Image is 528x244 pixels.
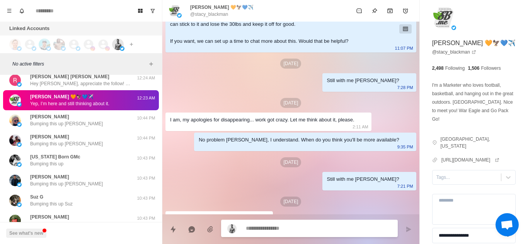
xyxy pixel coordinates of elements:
img: picture [112,39,124,50]
img: picture [227,224,237,233]
div: Still with me [PERSON_NAME]? [327,76,399,85]
img: picture [17,162,22,167]
p: [GEOGRAPHIC_DATA], [US_STATE] [440,136,516,150]
p: Suz G [30,194,43,200]
img: picture [53,39,65,50]
p: Bumping this up [PERSON_NAME] [30,140,103,147]
p: I'm a Marketer who loves football, basketball, and hanging out in the great outdoors. [GEOGRAPHIC... [432,81,516,123]
img: picture [17,46,22,51]
img: picture [39,39,50,50]
p: [PERSON_NAME] [30,133,69,140]
p: Bumping this up [PERSON_NAME] [30,220,103,227]
img: picture [17,182,22,187]
img: picture [76,46,80,51]
a: @stacy_blackman [432,49,476,56]
p: Bumping this up [PERSON_NAME] [30,120,103,127]
img: picture [17,102,22,107]
p: [PERSON_NAME] 🧡🦅💙✈️ [190,4,254,11]
p: 10:44 PM [136,135,156,141]
p: Hey [PERSON_NAME], appreciate the follow! Want me to share with you my guide to losing fat withou... [30,80,131,87]
button: Archive [382,3,398,19]
button: Board View [134,5,146,17]
div: Still with me [PERSON_NAME]? [327,175,399,183]
p: [PERSON_NAME] [30,113,69,120]
img: picture [105,46,110,51]
p: [DATE] [280,98,301,108]
p: Following [445,65,465,72]
img: picture [32,46,36,51]
p: 1,506 [468,65,479,72]
p: Bumping this up Suz [30,200,73,207]
img: picture [46,46,51,51]
div: No problem [PERSON_NAME], I understand. When do you think you'll be more available? [199,136,399,144]
p: [DATE] [280,157,301,167]
p: 12:23 AM [136,95,156,101]
p: No active filters [12,61,146,67]
p: [DATE] [280,197,301,207]
button: Pin [367,3,382,19]
button: Add filters [146,59,156,69]
img: picture [9,114,21,126]
p: 10:43 PM [136,195,156,202]
img: picture [169,5,181,17]
img: picture [90,46,95,51]
a: Open chat [496,213,519,236]
button: Menu [3,5,15,17]
img: picture [9,195,21,206]
p: 10:44 PM [136,115,156,121]
img: picture [61,46,66,51]
p: Bumping this up [PERSON_NAME] [30,180,103,187]
p: 9:35 PM [397,143,413,151]
p: [PERSON_NAME] 🧡🦅💙✈️ [432,39,516,48]
img: picture [17,82,22,87]
p: [PERSON_NAME] 🧡🦅💙✈️ [30,93,94,100]
p: 7:21 PM [397,182,413,190]
img: picture [17,142,22,147]
img: picture [432,6,455,29]
img: picture [9,155,21,166]
img: picture [120,46,124,51]
button: Add media [203,222,218,237]
p: Followers [481,65,501,72]
p: 10:43 PM [136,175,156,182]
p: 2:11 AM [353,123,368,131]
p: Bumping this up [30,160,63,167]
img: picture [9,94,21,106]
img: picture [9,39,21,50]
img: picture [177,13,182,18]
button: Add account [127,40,136,49]
p: [DATE] [280,59,301,69]
button: Quick replies [165,222,181,237]
div: I am, my apologies for disappearing... work got crazy. Let me think about it, please. [170,116,354,124]
p: 10:43 PM [136,155,156,162]
p: [PERSON_NAME] [PERSON_NAME] [30,73,109,80]
a: [URL][DOMAIN_NAME] [441,156,500,163]
p: [PERSON_NAME] [30,214,69,220]
img: picture [451,25,456,30]
button: Mark as unread [351,3,367,19]
p: 12:24 AM [136,75,156,81]
img: picture [9,175,21,186]
p: Yep, I’m here and still thinking about it. [30,100,109,107]
img: picture [9,74,21,86]
p: 2,498 [432,65,444,72]
p: 11:07 PM [395,44,413,52]
button: Notifications [15,5,28,17]
img: picture [17,202,22,207]
img: picture [9,135,21,146]
button: Add reminder [398,3,413,19]
p: [US_STATE] Born GMc [30,153,80,160]
p: @stacy_blackman [190,11,228,18]
p: 7:28 PM [397,83,413,92]
button: See what's new [6,229,46,238]
p: Linked Accounts [9,25,49,32]
img: picture [17,122,22,127]
button: Reply with AI [184,222,199,237]
button: Send message [401,222,416,237]
button: Show unread conversations [146,5,159,17]
p: 10:43 PM [136,215,156,222]
p: [PERSON_NAME] [30,173,69,180]
img: picture [9,215,21,226]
